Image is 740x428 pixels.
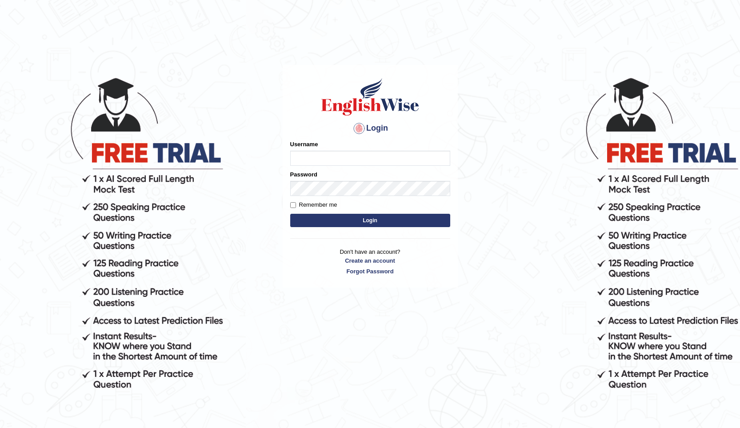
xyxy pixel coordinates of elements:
[290,202,296,208] input: Remember me
[320,77,421,117] img: Logo of English Wise sign in for intelligent practice with AI
[290,170,317,179] label: Password
[290,200,337,209] label: Remember me
[290,140,318,148] label: Username
[290,256,450,265] a: Create an account
[290,121,450,136] h4: Login
[290,214,450,227] button: Login
[290,248,450,275] p: Don't have an account?
[290,267,450,276] a: Forgot Password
